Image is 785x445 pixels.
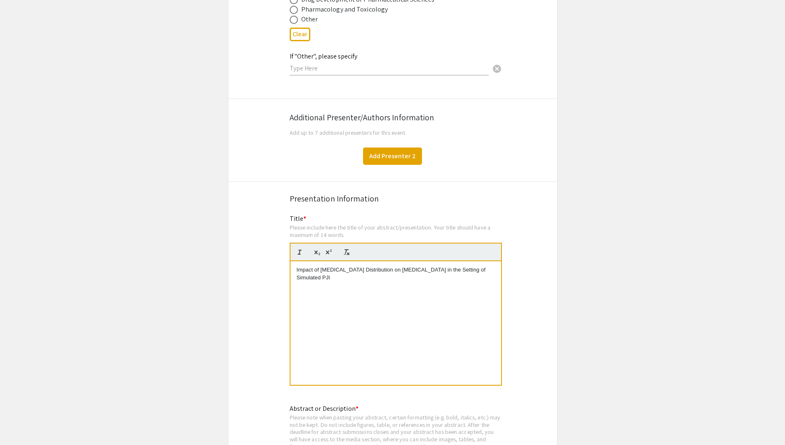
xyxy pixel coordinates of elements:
[301,14,318,24] div: Other
[6,408,35,439] iframe: Chat
[290,28,310,41] button: Clear
[301,5,388,14] div: Pharmacology and Toxicology
[290,111,496,124] div: Additional Presenter/Authors Information
[290,64,489,73] input: Type Here
[290,192,496,205] div: Presentation Information
[363,148,422,165] button: Add Presenter 2
[297,266,495,281] p: Impact of [MEDICAL_DATA] Distribution on [MEDICAL_DATA] in the Setting of Simulated PJI
[290,129,407,136] span: Add up to 7 additional presenters for this event.
[290,52,357,61] mat-label: If "Other", please specify
[290,404,359,413] mat-label: Abstract or Description
[290,214,307,223] mat-label: Title
[290,224,502,238] div: Please include here the title of your abstract/presentation. Your title should have a maximum of ...
[489,60,505,77] button: Clear
[492,64,502,74] span: cancel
